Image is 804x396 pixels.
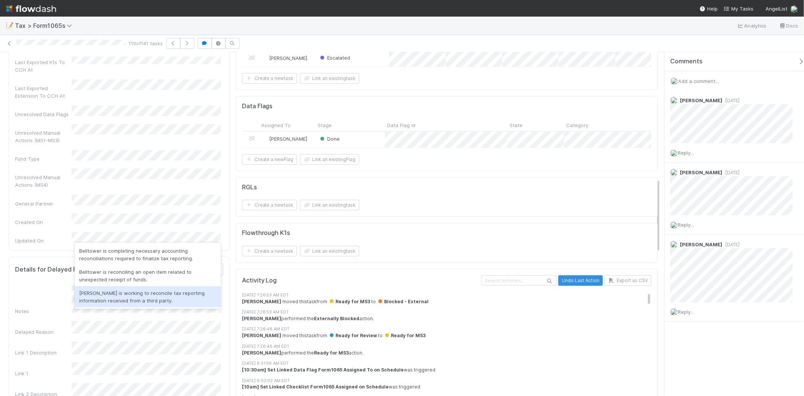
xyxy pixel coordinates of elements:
h5: Activity Log [242,277,480,284]
div: [DATE] 7:26:53 AM EDT [242,292,658,298]
span: Data Flag Id [387,121,415,129]
strong: [PERSON_NAME] [242,333,282,338]
div: was triggered [242,367,658,373]
span: Ready for MS3 [329,299,371,304]
div: Link 1 [15,370,72,377]
img: logo-inverted-e16ddd16eac7371096b0.svg [6,2,56,15]
div: Escalated [319,54,351,61]
button: Export as CSV [604,275,651,286]
div: Notes [15,307,72,315]
span: State [510,121,522,129]
span: Comments [670,58,703,65]
div: Delayed Reason [15,328,72,336]
div: Unresolved Manual Actions (MS1-MS3) [15,129,72,144]
div: Updated On [15,237,72,244]
div: performed the action. [242,350,658,356]
span: [PERSON_NAME] [680,241,722,247]
span: Stage [318,121,332,129]
strong: [PERSON_NAME] [242,299,282,304]
button: Link an existingFlag [300,154,359,165]
span: Ready for Review [329,333,377,338]
img: avatar_66854b90-094e-431f-b713-6ac88429a2b8.png [670,221,678,229]
strong: Ready for MS3 [314,350,349,356]
strong: [PERSON_NAME] [242,350,282,356]
div: moved this task from to [242,298,658,305]
span: Assigned To [261,121,291,129]
div: Created On [15,218,72,226]
button: Link an existingtask [300,73,359,84]
span: Blocked - External [377,299,429,304]
span: Reply... [678,150,694,156]
div: [PERSON_NAME] is working to reconcile tax reporting information received from a third party. [75,286,221,307]
span: [PERSON_NAME] [270,136,308,142]
div: Belltower is reconciling an open item related to unexpected receipt of funds. [75,265,221,286]
div: Done [319,135,340,143]
div: Belltower is completing necessary accounting reconciliations required to finalize tax reporting. [75,244,221,265]
img: avatar_66854b90-094e-431f-b713-6ac88429a2b8.png [670,149,678,157]
a: Docs [779,21,798,30]
strong: [10am] Set Linked Checklist Form1065 Assigned on Schedule [242,384,389,390]
input: Search activities... [481,275,557,285]
div: Fund Type [15,155,72,163]
img: avatar_c8e523dd-415a-4cf0-87a3-4b787501e7b6.png [262,136,268,142]
img: avatar_66854b90-094e-431f-b713-6ac88429a2b8.png [670,308,678,316]
span: Category [566,121,588,129]
span: [DATE] [722,98,740,103]
button: Create a newtask [242,73,297,84]
h5: Details for Delayed Funds [15,266,90,273]
img: avatar_66854b90-094e-431f-b713-6ac88429a2b8.png [671,77,678,85]
img: avatar_66854b90-094e-431f-b713-6ac88429a2b8.png [670,169,678,176]
span: 📝 [6,22,14,29]
img: avatar_66854b90-094e-431f-b713-6ac88429a2b8.png [790,5,798,13]
span: [PERSON_NAME] [270,55,308,61]
button: Create a newtask [242,200,297,210]
span: My Tasks [724,6,753,12]
button: Link an existingtask [300,200,359,210]
div: Last Exported K1s To CCH At [15,58,72,74]
span: Reply... [678,222,694,228]
div: Last Exported Extension To CCH At [15,84,72,100]
div: Link 1 Description [15,349,72,356]
span: Reply... [678,309,694,315]
img: avatar_66854b90-094e-431f-b713-6ac88429a2b8.png [262,55,268,61]
div: Unresolved Manual Actions (MS4) [15,173,72,189]
strong: Externally Blocked [314,316,360,321]
button: Create a newFlag [242,154,297,165]
h5: RGLs [242,184,257,191]
span: 119 of 141 tasks [129,40,163,47]
div: [DATE] 6:02:02 AM EDT [242,378,658,384]
button: Create a newtask [242,246,297,256]
span: Escalated [319,55,351,61]
span: Ready for MS3 [384,333,426,338]
span: [DATE] [722,242,740,247]
a: Analytics [737,21,767,30]
span: [PERSON_NAME] [680,97,722,103]
img: avatar_45ea4894-10ca-450f-982d-dabe3bd75b0b.png [670,97,678,104]
span: Add a comment... [678,78,719,84]
div: [PERSON_NAME] [262,54,308,62]
a: My Tasks [724,5,753,12]
div: [DATE] 7:26:48 AM EDT [242,326,658,332]
button: Undo Last Action [558,275,603,286]
span: Done [319,136,340,142]
h5: Data Flags [242,103,273,110]
div: Unresolved Data Flags [15,111,72,118]
span: Tax > Form1065s [15,22,76,29]
div: Help [700,5,718,12]
strong: [PERSON_NAME] [242,316,282,321]
img: avatar_711f55b7-5a46-40da-996f-bc93b6b86381.png [670,241,678,248]
div: moved this task from to [242,332,658,339]
div: General Partner [15,200,72,207]
div: [DATE] 7:26:53 AM EDT [242,309,658,315]
span: AngelList [766,6,787,12]
button: Link an existingtask [300,246,359,256]
span: [DATE] [722,170,740,175]
div: [DATE] 6:31:56 AM EDT [242,360,658,367]
h5: Flowthrough K1s [242,229,291,237]
div: was triggered [242,384,658,390]
span: [PERSON_NAME] [680,169,722,175]
div: performed the action. [242,315,658,322]
div: [PERSON_NAME] [262,135,308,143]
div: [DATE] 7:26:48 AM EDT [242,343,658,350]
strong: [10:30am] Set Linked Data Flag Form1065 Assigned To on Schedule [242,367,404,373]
